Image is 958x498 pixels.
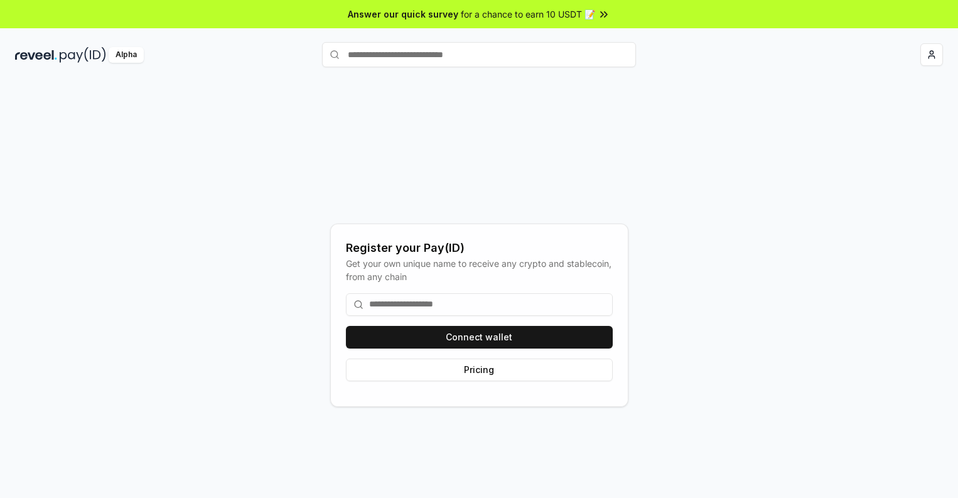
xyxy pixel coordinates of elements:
img: pay_id [60,47,106,63]
button: Pricing [346,359,613,381]
div: Alpha [109,47,144,63]
div: Register your Pay(ID) [346,239,613,257]
button: Connect wallet [346,326,613,349]
img: reveel_dark [15,47,57,63]
div: Get your own unique name to receive any crypto and stablecoin, from any chain [346,257,613,283]
span: Answer our quick survey [348,8,458,21]
span: for a chance to earn 10 USDT 📝 [461,8,595,21]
